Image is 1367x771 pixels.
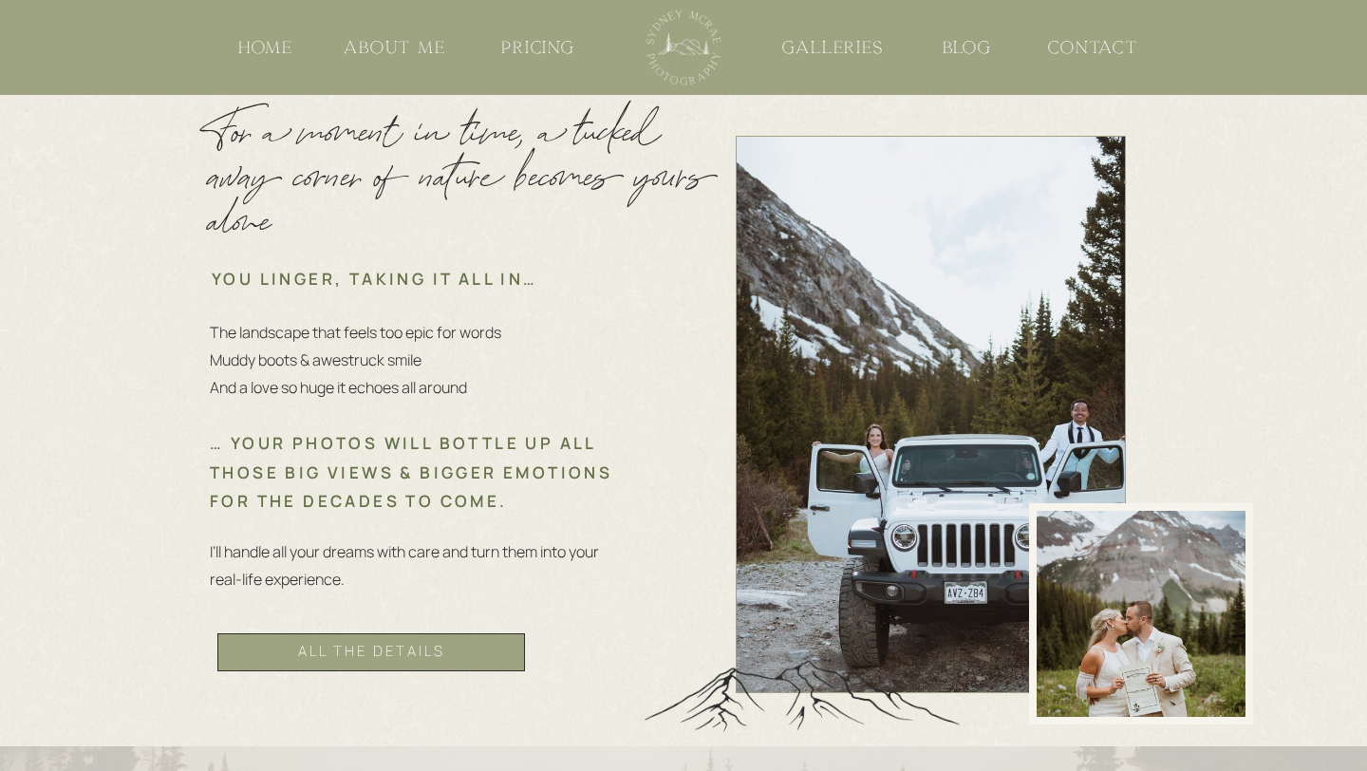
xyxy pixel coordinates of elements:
a: pricing [496,35,581,60]
span: Muddy boots & awestruck smile [210,349,421,370]
a: CONTACT [1041,35,1145,60]
a: blog [939,35,996,60]
h3: … YOUR PHOTOS WILL BOTTLE UP ALL THOSE BIG VIEWS & BIGGER EMOTIONS FOR THE DECADES TO COME. [210,429,617,457]
h2: For a moment in time, a tucked away corner of nature becomes yours alone [210,107,722,201]
h3: YOU LINGER, TAKING IT ALL IN… [212,265,584,292]
a: galleries [781,35,885,60]
a: ABOUT me [338,35,452,60]
span: And a love so huge it echoes all around [210,377,467,398]
span: The landscape that feels too epic for words [210,322,501,343]
p: I’ll handle all your dreams with care and turn them into your real-life experience. [210,538,617,620]
a: HOME [223,35,309,60]
a: all the details [249,635,494,669]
